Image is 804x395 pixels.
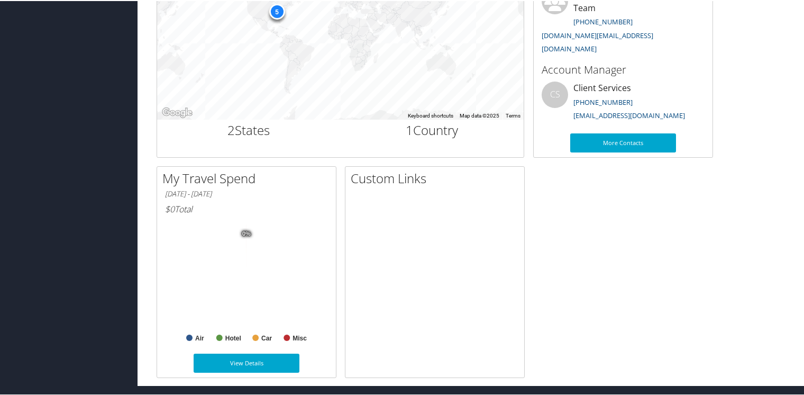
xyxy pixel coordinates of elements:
h6: Total [165,202,328,214]
text: Air [195,334,204,341]
span: Map data ©2025 [460,112,499,118]
a: [EMAIL_ADDRESS][DOMAIN_NAME] [573,110,685,119]
span: 1 [406,120,413,138]
a: View Details [194,353,299,372]
text: Hotel [225,334,241,341]
tspan: 0% [242,230,251,236]
h6: [DATE] - [DATE] [165,188,328,198]
img: Google [160,105,195,119]
h2: Country [349,120,516,138]
div: 5 [269,2,285,18]
a: [PHONE_NUMBER] [573,16,633,25]
a: [PHONE_NUMBER] [573,96,633,106]
button: Keyboard shortcuts [408,111,453,119]
h2: States [165,120,333,138]
a: Open this area in Google Maps (opens a new window) [160,105,195,119]
a: [DOMAIN_NAME][EMAIL_ADDRESS][DOMAIN_NAME] [542,30,653,53]
h2: My Travel Spend [162,168,336,186]
div: CS [542,80,568,107]
span: $0 [165,202,175,214]
li: Client Services [536,80,710,124]
span: 2 [227,120,235,138]
a: Terms (opens in new tab) [506,112,520,118]
h2: Custom Links [351,168,524,186]
a: More Contacts [570,132,676,151]
h3: Account Manager [542,61,705,76]
text: Misc [293,334,307,341]
text: Car [261,334,272,341]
